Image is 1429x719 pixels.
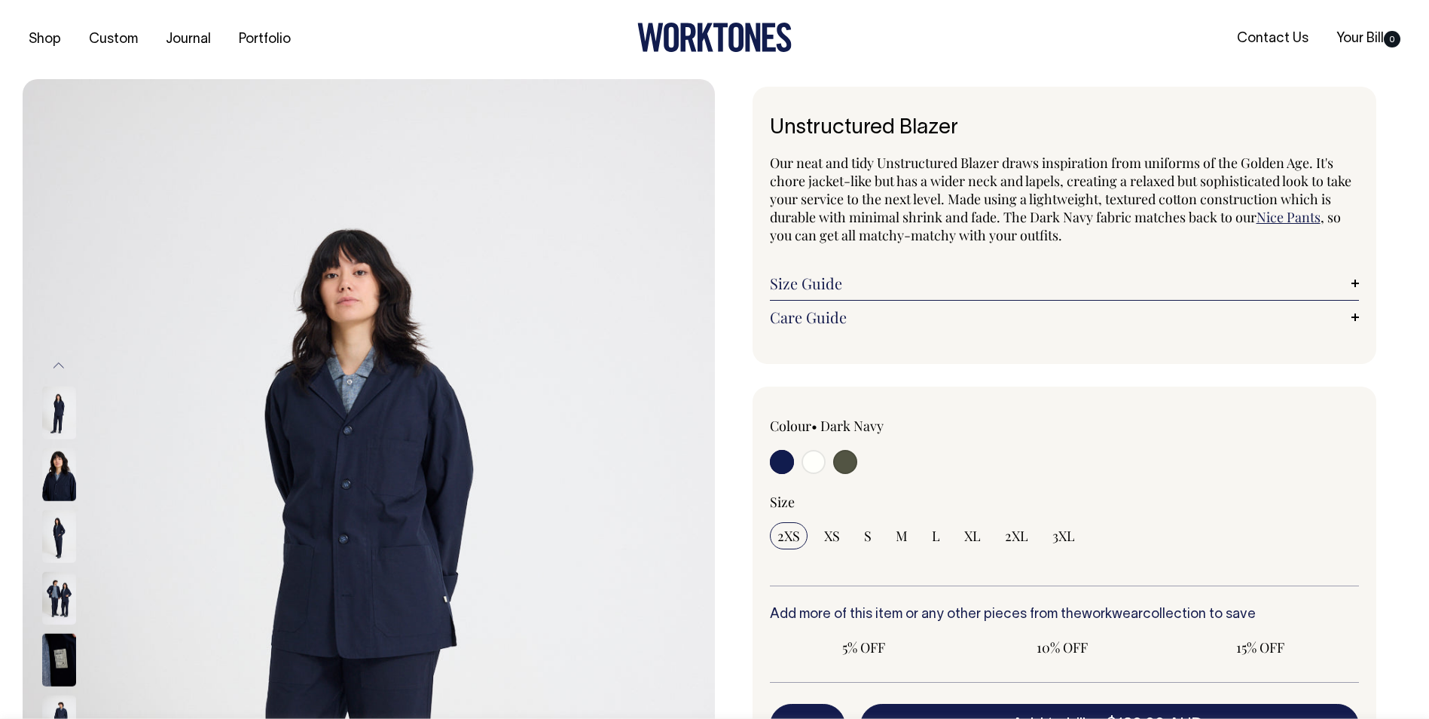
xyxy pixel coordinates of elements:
input: 10% OFF [967,634,1156,661]
span: 2XL [1005,527,1028,545]
img: dark-navy [42,448,76,501]
input: XS [817,522,847,549]
a: workwear [1082,608,1143,621]
h6: Add more of this item or any other pieces from the collection to save [770,607,1360,623]
input: 15% OFF [1165,634,1354,661]
a: Contact Us [1231,26,1314,51]
img: dark-navy [42,634,76,687]
input: 2XS [770,522,808,549]
span: 0 [1384,31,1400,47]
span: 15% OFF [1173,638,1347,656]
img: dark-navy [42,572,76,625]
span: XL [964,527,981,545]
span: XS [824,527,840,545]
a: Shop [23,27,67,52]
div: Size [770,493,1360,511]
button: Previous [47,348,70,382]
input: M [888,522,915,549]
span: Our neat and tidy Unstructured Blazer draws inspiration from uniforms of the Golden Age. It's cho... [770,154,1351,226]
input: 2XL [997,522,1036,549]
a: Size Guide [770,274,1360,292]
input: S [856,522,879,549]
span: 10% OFF [975,638,1149,656]
span: S [864,527,872,545]
input: L [924,522,948,549]
input: 5% OFF [770,634,959,661]
span: 3XL [1052,527,1075,545]
a: Your Bill0 [1330,26,1406,51]
input: 3XL [1045,522,1082,549]
img: dark-navy [42,510,76,563]
a: Portfolio [233,27,297,52]
div: Colour [770,417,1006,435]
input: XL [957,522,988,549]
a: Care Guide [770,308,1360,326]
label: Dark Navy [820,417,884,435]
img: dark-navy [42,387,76,439]
span: , so you can get all matchy-matchy with your outfits. [770,208,1341,244]
span: • [811,417,817,435]
span: M [896,527,908,545]
span: 5% OFF [777,638,951,656]
a: Custom [83,27,144,52]
a: Journal [160,27,217,52]
span: L [932,527,940,545]
h1: Unstructured Blazer [770,117,1360,140]
a: Nice Pants [1256,208,1321,226]
span: 2XS [777,527,800,545]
